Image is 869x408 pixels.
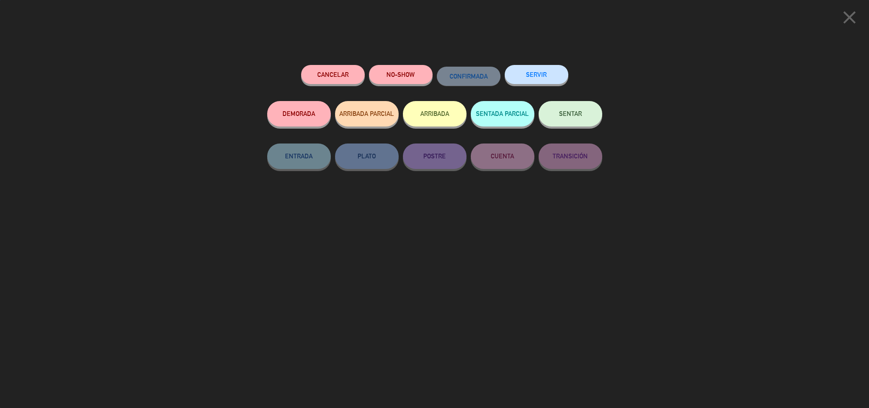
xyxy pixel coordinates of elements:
button: SERVIR [505,65,568,84]
button: NO-SHOW [369,65,433,84]
button: TRANSICIÓN [539,144,602,169]
button: PLATO [335,144,399,169]
button: ARRIBADA [403,101,467,127]
button: CUENTA [471,144,534,169]
button: CONFIRMADA [437,67,500,86]
button: close [836,6,863,31]
button: ARRIBADA PARCIAL [335,101,399,127]
i: close [839,7,860,28]
button: SENTAR [539,101,602,127]
button: DEMORADA [267,101,331,127]
span: SENTAR [559,110,582,117]
button: ENTRADA [267,144,331,169]
span: CONFIRMADA [450,73,488,80]
span: ARRIBADA PARCIAL [339,110,394,117]
button: SENTADA PARCIAL [471,101,534,127]
button: Cancelar [301,65,365,84]
button: POSTRE [403,144,467,169]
